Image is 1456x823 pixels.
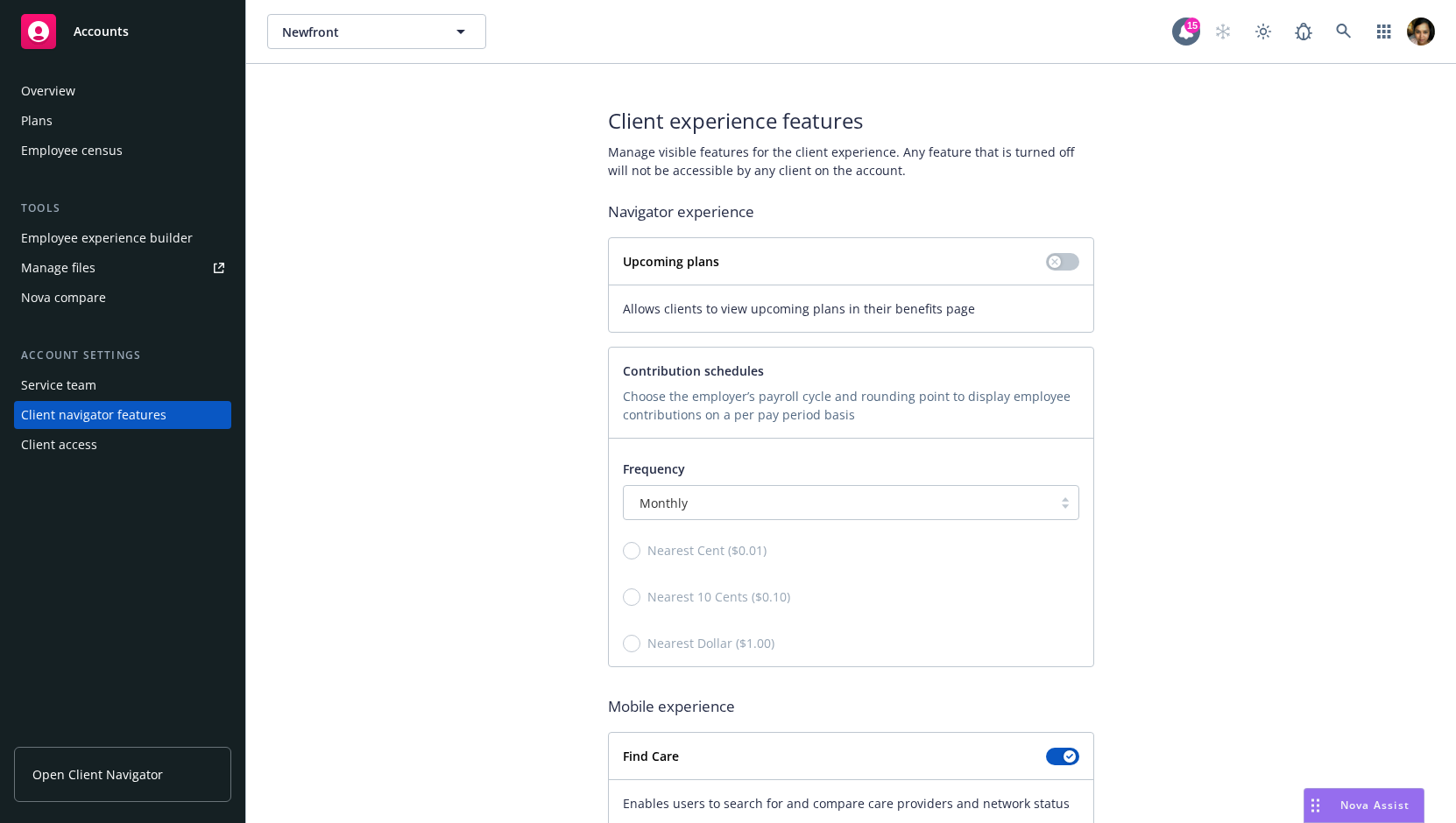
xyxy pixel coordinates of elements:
[14,284,231,312] a: Nova compare
[14,254,231,282] a: Manage files
[21,224,193,252] div: Employee experience builder
[21,77,75,105] div: Overview
[14,431,231,459] a: Client access
[623,748,679,764] strong: Find Care
[21,254,95,282] div: Manage files
[1367,14,1402,49] a: Switch app
[14,200,231,217] div: Tools
[14,224,231,252] a: Employee experience builder
[633,494,1043,512] span: Monthly
[1407,18,1435,46] img: photo
[282,23,434,41] span: Newfront
[1340,798,1410,812] span: Nova Assist
[623,299,1079,318] span: Allows clients to view upcoming plans in their benefits page
[623,362,1079,380] p: Contribution schedules
[21,401,166,429] div: Client navigator features
[608,200,1094,223] span: Navigator experience
[623,542,640,559] input: Nearest Cent ($0.01)
[640,494,688,512] span: Monthly
[623,460,1079,478] p: Frequency
[74,25,129,39] span: Accounts
[14,371,231,399] a: Service team
[608,106,1094,136] span: Client experience features
[647,587,790,606] span: Nearest 10 Cents ($0.10)
[608,143,1094,179] span: Manage visible features for the client experience. Any feature that is turned off will not be acc...
[647,634,774,652] span: Nearest Dollar ($1.00)
[1304,789,1326,822] div: Drag to move
[14,347,231,364] div: Account settings
[623,588,640,606] input: Nearest 10 Cents ($0.10)
[14,77,231,105] a: Overview
[623,253,719,270] strong: Upcoming plans
[1304,788,1424,823] button: Nova Assist
[1184,18,1200,33] div: 15
[1326,14,1361,49] a: Search
[1205,14,1240,49] a: Start snowing
[608,695,1094,718] span: Mobile experience
[14,137,231,165] a: Employee census
[21,371,96,399] div: Service team
[623,387,1079,424] p: Choose the employer’s payroll cycle and rounding point to display employee contributions on a per...
[647,541,767,559] span: Nearest Cent ($0.01)
[21,284,106,312] div: Nova compare
[14,107,231,135] a: Plans
[623,794,1079,812] span: Enables users to search for and compare care providers and network status
[267,14,486,49] button: Newfront
[623,635,640,652] input: Nearest Dollar ($1.00)
[21,431,97,459] div: Client access
[14,7,231,56] a: Accounts
[1286,14,1321,49] a: Report a Bug
[14,401,231,429] a: Client navigator features
[1246,14,1281,49] a: Toggle theme
[21,137,123,165] div: Employee census
[32,765,163,784] span: Open Client Navigator
[21,107,53,135] div: Plans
